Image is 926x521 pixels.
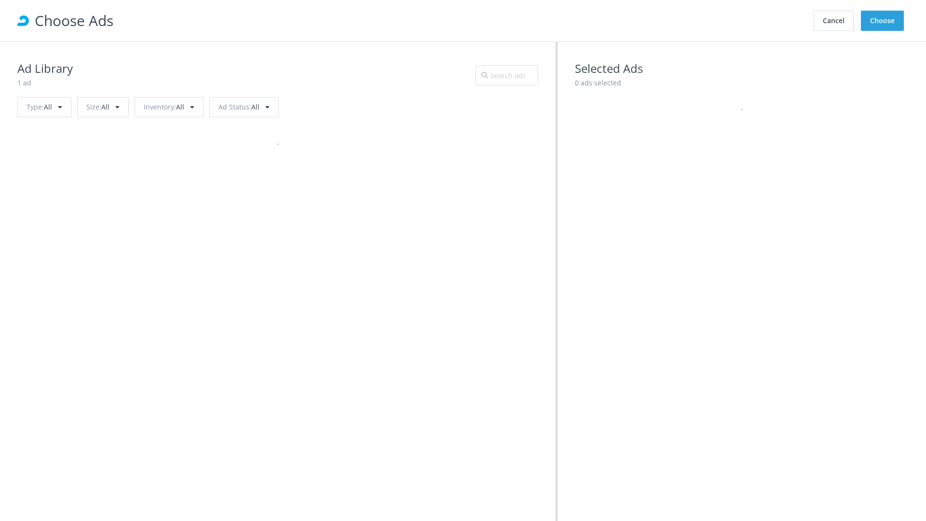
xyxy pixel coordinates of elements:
[218,102,251,111] span: Ad Status :
[17,97,71,117] div: All
[575,78,621,87] span: 0 ads selected
[476,65,538,85] input: Search ads
[86,102,101,111] span: Size :
[144,102,176,111] span: Inventory :
[77,97,129,117] div: All
[861,11,904,31] button: Choose
[814,11,854,31] button: Cancel
[209,97,279,117] div: All
[17,59,73,78] h2: Ad Library
[17,78,31,87] span: 1 ad
[24,7,44,15] span: Help
[135,97,204,117] div: All
[27,102,44,111] span: Type :
[575,59,909,78] h2: Selected Ads
[35,9,811,32] h1: Choose Ads
[17,15,29,27] div: RollWorks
